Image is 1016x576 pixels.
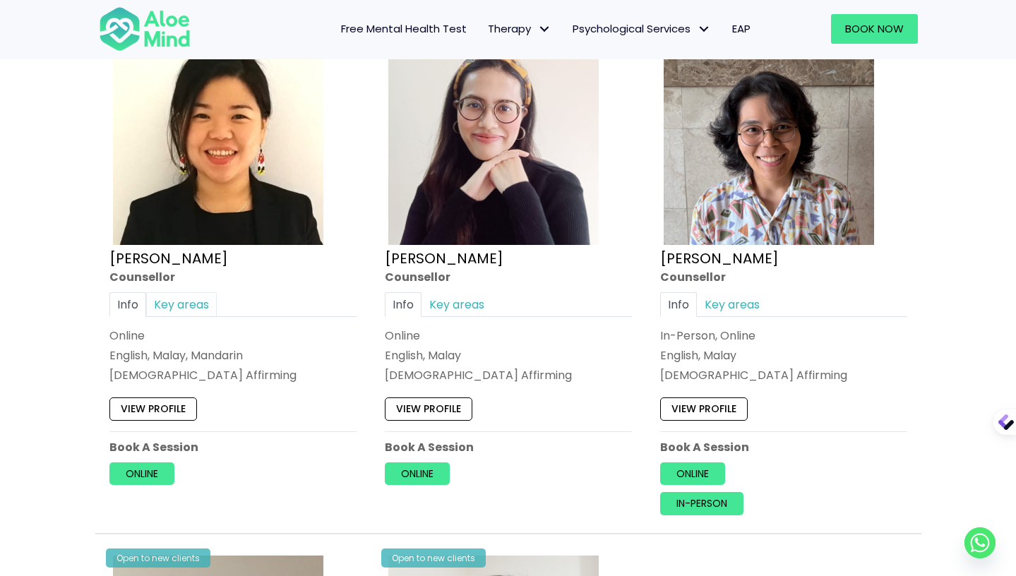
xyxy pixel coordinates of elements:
[660,492,743,515] a: In-person
[385,367,632,383] div: [DEMOGRAPHIC_DATA] Affirming
[385,347,632,364] p: English, Malay
[660,439,907,455] p: Book A Session
[660,367,907,383] div: [DEMOGRAPHIC_DATA] Affirming
[562,14,722,44] a: Psychological ServicesPsychological Services: submenu
[109,328,357,344] div: Online
[697,292,767,317] a: Key areas
[732,21,751,36] span: EAP
[385,462,450,485] a: Online
[660,328,907,344] div: In-Person, Online
[113,35,323,245] img: Karen Counsellor
[660,397,748,420] a: View profile
[385,328,632,344] div: Online
[831,14,918,44] a: Book Now
[573,21,711,36] span: Psychological Services
[109,292,146,317] a: Info
[385,292,422,317] a: Info
[388,35,599,245] img: Therapist Photo Update
[534,19,555,40] span: Therapy: submenu
[209,14,761,44] nav: Menu
[660,462,725,485] a: Online
[381,548,486,568] div: Open to new clients
[660,248,779,268] a: [PERSON_NAME]
[385,269,632,285] div: Counsellor
[341,21,467,36] span: Free Mental Health Test
[109,462,174,485] a: Online
[488,21,551,36] span: Therapy
[660,269,907,285] div: Counsellor
[664,35,874,245] img: zafeera counsellor
[477,14,562,44] a: TherapyTherapy: submenu
[660,347,907,364] p: English, Malay
[109,367,357,383] div: [DEMOGRAPHIC_DATA] Affirming
[146,292,217,317] a: Key areas
[109,439,357,455] p: Book A Session
[845,21,904,36] span: Book Now
[99,6,191,52] img: Aloe mind Logo
[385,248,503,268] a: [PERSON_NAME]
[109,347,357,364] p: English, Malay, Mandarin
[109,248,228,268] a: [PERSON_NAME]
[385,397,472,420] a: View profile
[722,14,761,44] a: EAP
[385,439,632,455] p: Book A Session
[109,269,357,285] div: Counsellor
[106,548,210,568] div: Open to new clients
[330,14,477,44] a: Free Mental Health Test
[660,292,697,317] a: Info
[964,527,996,558] a: Whatsapp
[694,19,715,40] span: Psychological Services: submenu
[109,397,197,420] a: View profile
[422,292,492,317] a: Key areas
